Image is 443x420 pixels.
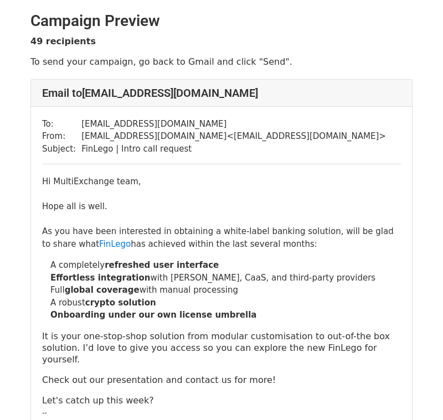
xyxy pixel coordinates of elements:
[50,284,401,297] li: Full with manual processing
[85,298,156,308] b: crypto solution
[81,143,386,155] td: FinLego | Intro call request
[42,175,401,188] div: Hi MultiExchange team,
[42,374,401,386] p: Check out our presentation and contact us for more!
[42,86,401,100] h4: Email to [EMAIL_ADDRESS][DOMAIN_NAME]
[65,285,140,295] b: global coverage
[50,273,150,283] b: Effortless integration
[42,407,47,417] a: --
[42,408,47,417] span: --
[42,118,81,131] td: To:
[50,259,401,272] li: A completely
[42,330,401,365] p: It is your one-stop-shop solution from modular customisation to out-of-the box solution. I’d love...
[42,395,401,406] p: Let's catch up this week?
[105,260,219,270] b: refreshed user interface
[42,200,401,213] div: Hope all is well.
[42,130,81,143] td: From:
[81,118,386,131] td: [EMAIL_ADDRESS][DOMAIN_NAME]
[30,12,413,30] h2: Campaign Preview
[30,56,413,68] p: To send your campaign, go back to Gmail and click "Send".
[30,36,96,46] strong: 49 recipients
[42,143,81,155] td: Subject:
[81,130,386,143] td: [EMAIL_ADDRESS][DOMAIN_NAME] < [EMAIL_ADDRESS][DOMAIN_NAME] >
[50,272,401,284] li: with [PERSON_NAME], CaaS, and third-party providers
[50,310,256,320] b: Onboarding under our own license umbrella
[50,297,401,309] li: A robust
[42,225,401,250] div: As you have been interested in obtaining a white-label banking solution, will be glad to share wh...
[99,239,131,249] a: FinLego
